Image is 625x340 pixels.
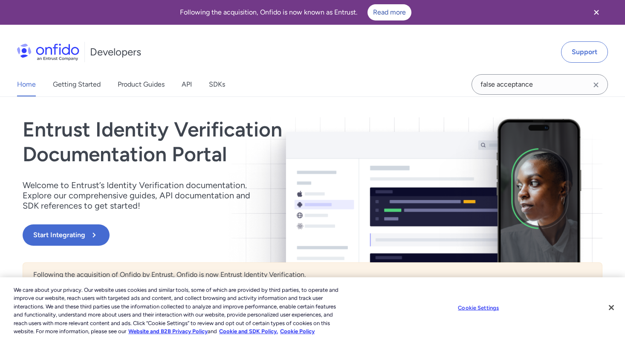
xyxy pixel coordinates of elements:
[23,224,110,246] button: Start Integrating
[472,74,608,95] input: Onfido search input field
[17,44,79,61] img: Onfido Logo
[591,7,602,17] svg: Close banner
[561,41,608,63] a: Support
[10,4,581,20] div: Following the acquisition, Onfido is now known as Entrust.
[23,117,428,166] h1: Entrust Identity Verification Documentation Portal
[182,73,192,96] a: API
[90,45,141,59] h1: Developers
[367,4,411,20] a: Read more
[591,80,601,90] svg: Clear search field button
[280,328,315,334] a: Cookie Policy
[53,73,101,96] a: Getting Started
[14,286,344,336] div: We care about your privacy. Our website uses cookies and similar tools, some of which are provide...
[219,328,278,334] a: Cookie and SDK Policy.
[118,73,165,96] a: Product Guides
[23,224,428,246] a: Start Integrating
[452,299,505,317] button: Cookie Settings
[128,328,208,334] a: More information about our cookie policy., opens in a new tab
[602,298,621,317] button: Close
[23,180,261,211] p: Welcome to Entrust’s Identity Verification documentation. Explore our comprehensive guides, API d...
[581,2,612,23] button: Close banner
[17,73,36,96] a: Home
[209,73,225,96] a: SDKs
[23,262,602,338] div: Following the acquisition of Onfido by Entrust, Onfido is now Entrust Identity Verification. As a...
